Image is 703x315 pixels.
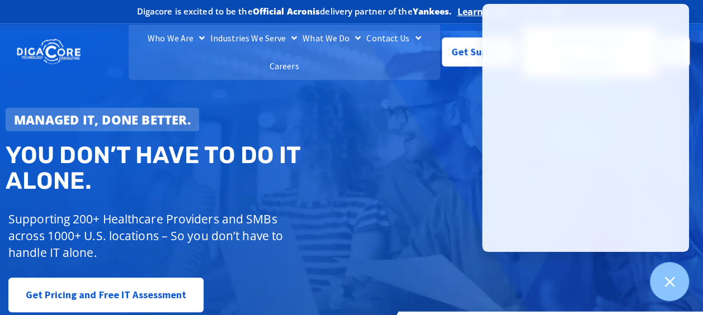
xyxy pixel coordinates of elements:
[364,24,423,52] a: Contact Us
[451,41,507,63] span: Get Support
[6,108,199,131] a: Managed IT, done better.
[26,284,186,306] span: Get Pricing and Free IT Assessment
[413,6,452,17] b: Yankees.
[145,24,207,52] a: Who We Are
[129,24,440,80] nav: Menu
[207,24,300,52] a: Industries We Serve
[482,4,689,252] iframe: Chatgenie Messenger
[6,142,359,194] h2: You don’t have to do IT alone.
[300,24,364,52] a: What We Do
[8,278,204,312] a: Get Pricing and Free IT Assessment
[267,52,302,80] a: Careers
[17,38,81,65] img: DigaCore Technology Consulting
[14,111,191,128] strong: Managed IT, done better.
[137,7,452,16] h2: Digacore is excited to be the delivery partner of the
[253,6,320,17] b: Official Acronis
[8,211,295,261] p: Supporting 200+ Healthcare Providers and SMBs across 1000+ U.S. locations – So you don’t have to ...
[457,6,509,17] a: Learn more
[442,37,516,66] a: Get Support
